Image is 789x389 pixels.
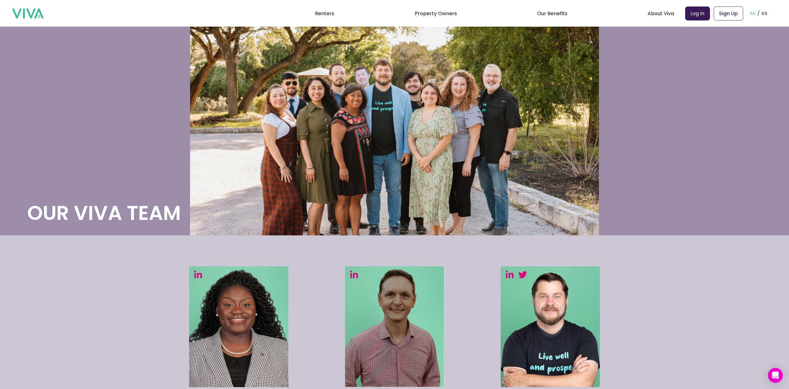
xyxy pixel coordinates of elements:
img: LinkedIn [194,270,202,278]
div: Open Intercom Messenger [768,368,783,383]
a: Renters [315,10,334,17]
h1: Our Viva Team [27,181,181,235]
img: Headshot of Seth Alexander in green background [345,266,444,387]
img: LinkedIn [350,270,358,278]
img: Headshot of Rachel Adetokunbo in green background [189,266,288,387]
button: EN [748,4,758,23]
button: ES [760,4,769,23]
div: About Viva [648,6,674,21]
img: LinkedIn [505,270,514,278]
p: / [757,9,760,18]
img: Headshot of Michael Barnes in green background [501,266,600,387]
a: Property Owners [415,10,457,17]
img: Twitter [518,271,527,279]
a: Sign Up [714,7,743,20]
div: Our Benefits [537,6,567,21]
img: Team Headshot [190,19,599,235]
img: viva [12,8,43,19]
a: Log In [685,7,710,20]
